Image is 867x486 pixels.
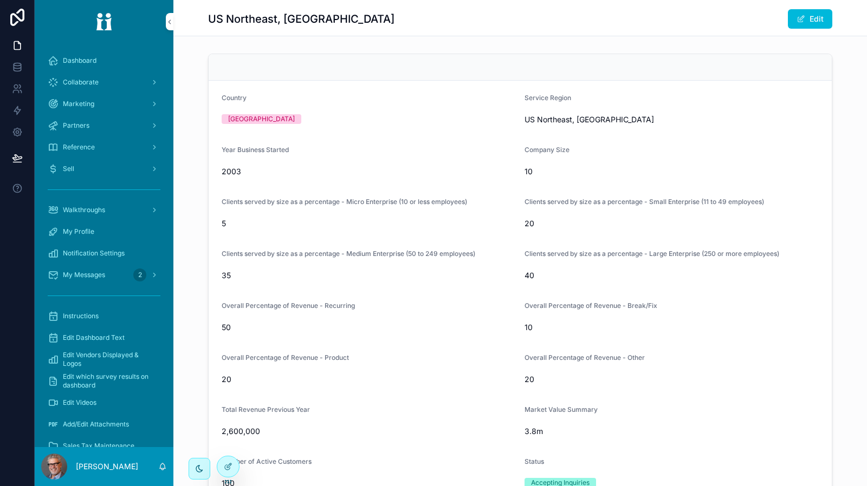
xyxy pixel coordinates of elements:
a: Edit Vendors Displayed & Logos [41,350,167,369]
span: Reference [63,143,95,152]
div: 2 [133,268,146,281]
span: Edit which survey results on dashboard [63,372,156,390]
span: Edit Vendors Displayed & Logos [63,351,156,368]
a: Walkthroughs [41,200,167,220]
a: Reference [41,137,167,157]
span: Clients served by size as a percentage - Micro Enterprise (10 or less employees) [222,198,467,206]
a: Sales Tax Maintenance [41,436,167,456]
a: Dashboard [41,51,167,70]
span: Sales Tax Maintenance [63,442,134,450]
a: Edit which survey results on dashboard [41,371,167,391]
span: Collaborate [63,78,99,87]
span: 20 [222,374,516,385]
span: Clients served by size as a percentage - Small Enterprise (11 to 49 employees) [525,198,764,206]
a: Add/Edit Attachments [41,415,167,434]
a: Edit Dashboard Text [41,328,167,347]
span: Partners [63,121,89,130]
a: Edit Videos [41,393,167,412]
span: 10 [525,322,819,333]
span: Dashboard [63,56,96,65]
span: 20 [525,374,819,385]
a: Marketing [41,94,167,114]
span: Instructions [63,312,99,320]
span: Total Revenue Previous Year [222,405,310,413]
span: Overall Percentage of Revenue - Recurring [222,301,355,310]
span: 35 [222,270,516,281]
span: Clients served by size as a percentage - Large Enterprise (250 or more employees) [525,249,779,258]
a: Collaborate [41,73,167,92]
span: My Profile [63,227,94,236]
span: My Messages [63,271,105,279]
span: Walkthroughs [63,206,105,214]
span: US Northeast, [GEOGRAPHIC_DATA] [525,114,819,125]
img: App logo [89,13,119,30]
span: Country [222,94,247,102]
span: Overall Percentage of Revenue - Break/Fix [525,301,657,310]
span: Status [525,457,544,465]
span: Number of Active Customers [222,457,312,465]
p: [PERSON_NAME] [76,461,138,472]
span: Edit Dashboard Text [63,333,125,342]
h1: US Northeast, [GEOGRAPHIC_DATA] [208,11,394,27]
span: Market Value Summary [525,405,598,413]
span: Overall Percentage of Revenue - Product [222,353,349,362]
span: Add/Edit Attachments [63,420,129,429]
span: Marketing [63,100,94,108]
span: 5 [222,218,516,229]
span: Overall Percentage of Revenue - Other [525,353,645,362]
span: 10 [525,166,819,177]
a: Notification Settings [41,244,167,263]
a: Instructions [41,306,167,326]
span: Sell [63,165,74,173]
span: Clients served by size as a percentage - Medium Enterprise (50 to 249 employees) [222,249,475,258]
span: 50 [222,322,516,333]
span: 3.8m [525,426,668,437]
span: Service Region [525,94,571,102]
a: My Profile [41,222,167,241]
div: scrollable content [35,43,173,447]
span: Edit Videos [63,398,96,407]
a: Sell [41,159,167,179]
span: 40 [525,270,819,281]
span: 2003 [222,166,516,177]
span: 20 [525,218,819,229]
a: Partners [41,116,167,135]
span: 2,600,000 [222,426,516,437]
div: [GEOGRAPHIC_DATA] [228,114,295,124]
button: Edit [788,9,832,29]
a: My Messages2 [41,265,167,285]
span: Notification Settings [63,249,125,258]
span: Company Size [525,146,570,154]
span: Year Business Started [222,146,289,154]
